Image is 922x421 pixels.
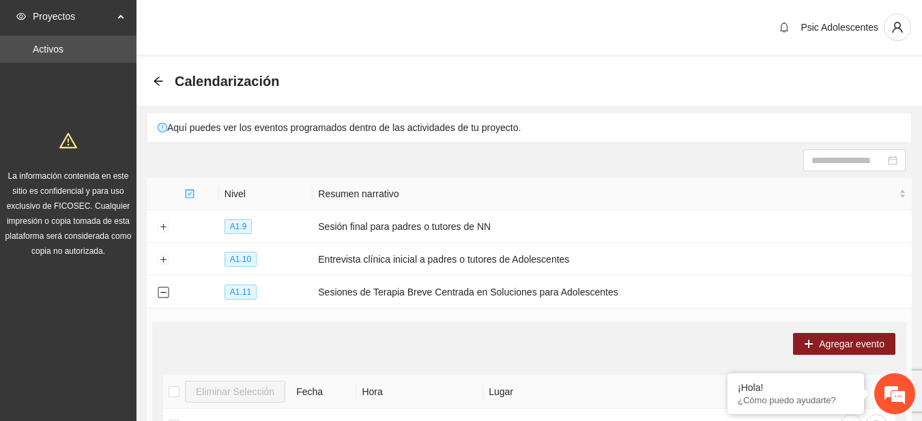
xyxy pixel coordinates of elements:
td: Sesiones de Terapia Breve Centrada en Soluciones para Adolescentes [313,276,912,308]
span: A1.9 [225,219,253,234]
span: Psic Adolescentes [801,22,878,33]
span: user [884,21,910,33]
th: Hora [356,375,483,409]
span: check-square [185,189,195,199]
div: Chatee con nosotros ahora [71,70,229,87]
span: Resumen narrativo [318,186,896,201]
span: eye [16,12,26,21]
button: Expand row [158,255,169,265]
span: plus [804,339,813,350]
span: Calendarización [175,70,279,92]
th: Nivel [219,178,313,210]
span: A1.10 [225,252,257,267]
p: ¿Cómo puedo ayudarte? [738,395,854,405]
button: Eliminar Selección [185,381,285,403]
a: Activos [33,44,63,55]
div: Aquí puedes ver los eventos programados dentro de las actividades de tu proyecto. [147,113,911,142]
th: Lugar [483,375,831,409]
th: Fecha [291,375,356,409]
td: Sesión final para padres o tutores de NN [313,210,912,243]
span: A1.11 [225,285,257,300]
span: warning [59,132,77,149]
button: Collapse row [158,287,169,298]
th: Resumen narrativo [313,178,912,210]
button: plusAgregar evento [793,333,895,355]
button: bell [773,16,795,38]
div: Minimizar ventana de chat en vivo [224,7,257,40]
span: Agregar evento [819,336,884,351]
span: Estamos en línea. [79,134,188,272]
span: Proyectos [33,3,113,30]
button: Expand row [158,222,169,233]
span: La información contenida en este sitio es confidencial y para uso exclusivo de FICOSEC. Cualquier... [5,171,132,256]
textarea: Escriba su mensaje y pulse “Intro” [7,278,260,325]
span: bell [774,22,794,33]
span: exclamation-circle [158,123,167,132]
span: arrow-left [153,76,164,87]
td: Entrevista clínica inicial a padres o tutores de Adolescentes [313,243,912,276]
button: user [884,14,911,41]
div: ¡Hola! [738,382,854,393]
div: Back [153,76,164,87]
